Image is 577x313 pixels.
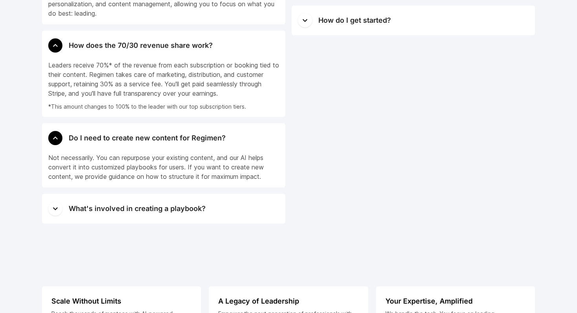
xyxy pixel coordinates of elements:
div: Scale Without Limits [51,296,192,310]
div: What's involved in creating a playbook? [69,203,206,214]
div: Your Expertise, Amplified [385,296,526,310]
img: tab_domain_overview_orange.svg [21,45,27,52]
img: tab_keywords_by_traffic_grey.svg [78,45,84,52]
div: Do I need to create new content for Regimen? [69,133,226,144]
img: website_grey.svg [13,20,19,27]
button: Do I need to create new content for Regimen? [42,123,285,153]
button: How does the 70/30 revenue share work? [42,31,285,60]
button: How do I get started? [292,5,535,35]
div: Not necessarily. You can repurpose your existing content, and our AI helps convert it into custom... [48,153,279,181]
img: logo_orange.svg [13,13,19,19]
div: Keywords by Traffic [87,46,132,51]
div: Leaders receive 70%* of the revenue from each subscription or booking tied to their content. Regi... [48,60,279,98]
div: v 4.0.25 [22,13,38,19]
div: How does the 70/30 revenue share work? [69,40,213,51]
div: A Legacy of Leadership [218,296,358,310]
button: What's involved in creating a playbook? [42,194,285,224]
div: Domain Overview [30,46,70,51]
div: How do I get started? [318,15,391,26]
div: *This amount changes to 100% to the leader with our top subscription tiers. [48,98,279,111]
div: Domain: [URL] [20,20,56,27]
